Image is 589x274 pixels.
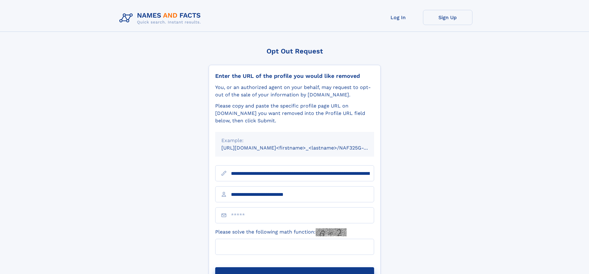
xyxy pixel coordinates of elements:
[215,84,374,99] div: You, or an authorized agent on your behalf, may request to opt-out of the sale of your informatio...
[209,47,381,55] div: Opt Out Request
[373,10,423,25] a: Log In
[215,228,347,236] label: Please solve the following math function:
[215,102,374,124] div: Please copy and paste the specific profile page URL on [DOMAIN_NAME] you want removed into the Pr...
[423,10,472,25] a: Sign Up
[221,145,386,151] small: [URL][DOMAIN_NAME]<firstname>_<lastname>/NAF325G-xxxxxxxx
[221,137,368,144] div: Example:
[117,10,206,27] img: Logo Names and Facts
[215,73,374,79] div: Enter the URL of the profile you would like removed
